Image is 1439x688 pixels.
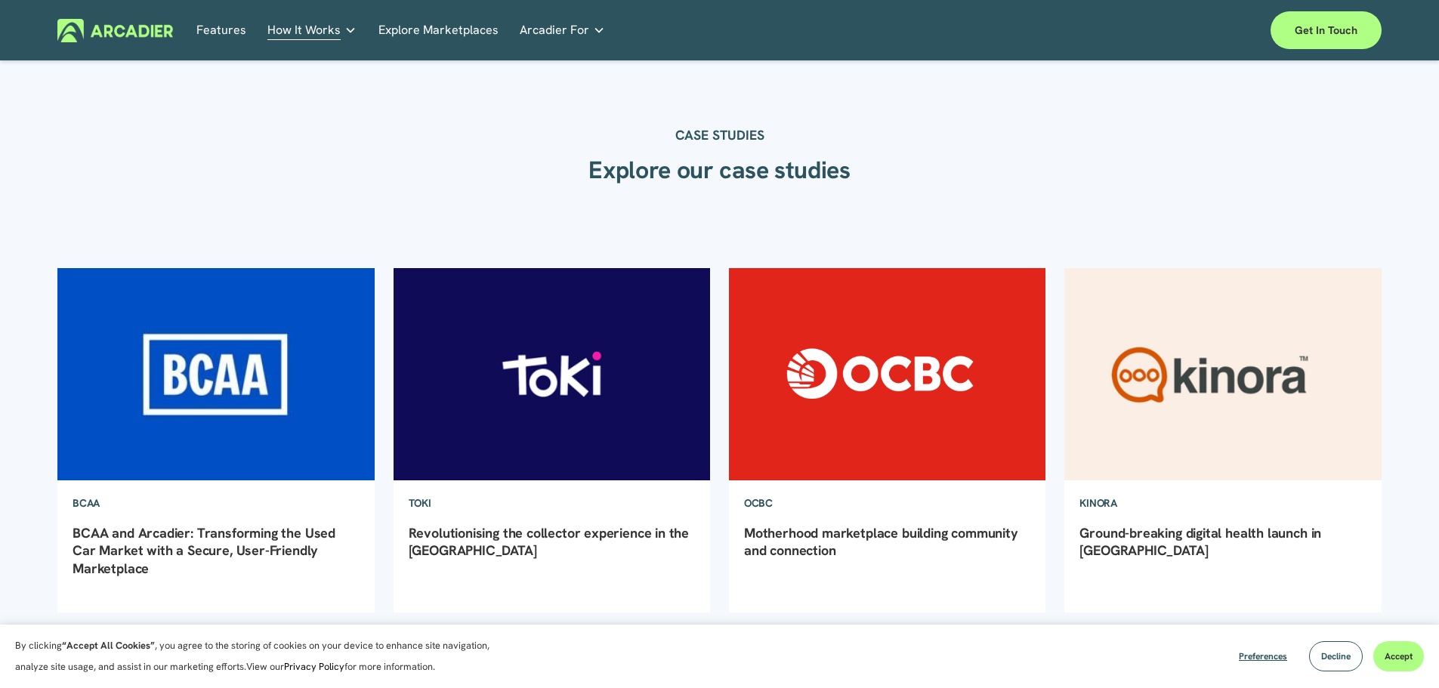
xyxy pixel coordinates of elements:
a: Privacy Policy [284,660,344,673]
a: BCAA and Arcadier: Transforming the Used Car Market with a Secure, User-Friendly Marketplace [73,524,335,577]
img: BCAA and Arcadier: Transforming the Used Car Market with a Secure, User-Friendly Marketplace [56,267,376,481]
a: Explore Marketplaces [378,19,499,42]
button: Decline [1309,641,1363,671]
a: folder dropdown [267,19,357,42]
a: Features [196,19,246,42]
img: Revolutionising the collector experience in the Philippines [391,267,712,481]
span: Arcadier For [520,20,589,41]
img: Motherhood marketplace building community and connection [727,267,1048,481]
img: Arcadier [57,19,173,42]
a: TOKI [394,481,446,525]
span: Preferences [1239,650,1287,662]
a: folder dropdown [520,19,605,42]
a: Kinora [1064,481,1132,525]
a: Motherhood marketplace building community and connection [744,524,1018,559]
span: How It Works [267,20,341,41]
img: Ground-breaking digital health launch in Australia [1063,267,1383,481]
a: BCAA [57,481,115,525]
strong: CASE STUDIES [675,126,764,143]
button: Accept [1373,641,1424,671]
a: Get in touch [1271,11,1382,49]
p: By clicking , you agree to the storing of cookies on your device to enhance site navigation, anal... [15,635,506,677]
a: OCBC [729,481,788,525]
button: Preferences [1227,641,1298,671]
span: Accept [1385,650,1413,662]
strong: Explore our case studies [588,154,850,186]
a: Revolutionising the collector experience in the [GEOGRAPHIC_DATA] [409,524,690,559]
span: Decline [1321,650,1351,662]
strong: “Accept All Cookies” [62,639,155,652]
a: Ground-breaking digital health launch in [GEOGRAPHIC_DATA] [1079,524,1321,559]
